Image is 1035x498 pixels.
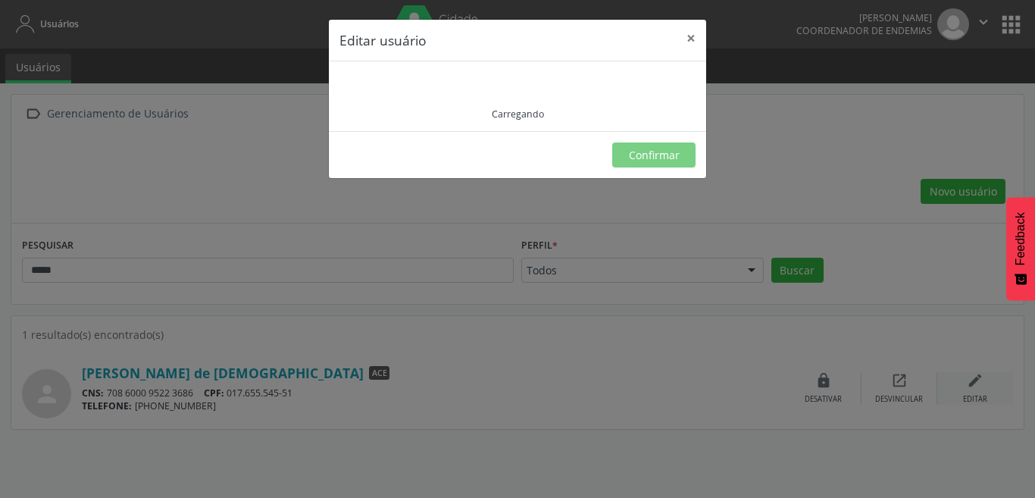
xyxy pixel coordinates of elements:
[612,143,696,168] button: Confirmar
[629,148,680,162] span: Confirmar
[339,30,427,50] h5: Editar usuário
[1006,197,1035,300] button: Feedback - Mostrar pesquisa
[676,20,706,57] button: Close
[1014,212,1027,265] span: Feedback
[492,108,544,121] div: Carregando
